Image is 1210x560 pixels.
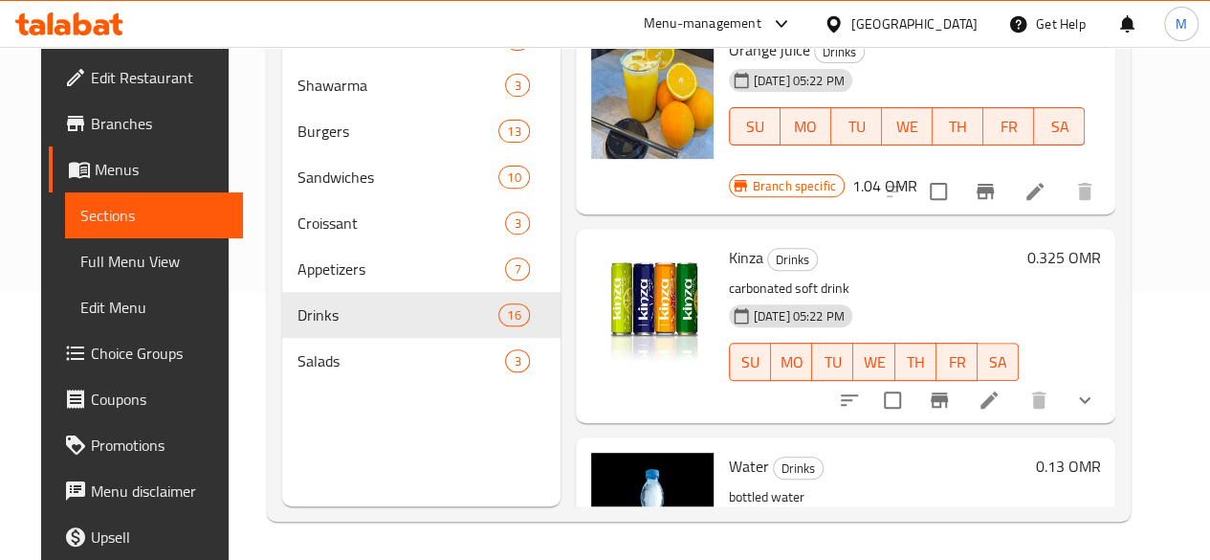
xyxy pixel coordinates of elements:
button: Branch-specific-item [962,168,1008,214]
button: SA [978,343,1019,381]
span: 16 [499,306,528,325]
a: Edit Menu [65,284,243,330]
span: 3 [506,214,528,233]
h6: 1.04 OMR [852,172,917,199]
div: Appetizers7 [282,246,560,292]
div: Drinks [773,457,824,480]
img: Orange juice [591,36,714,159]
span: Croissant [297,212,505,235]
div: items [505,74,529,97]
button: delete [1016,377,1062,423]
div: Drinks [814,40,865,63]
span: FR [991,113,1026,141]
p: bottled water [729,485,1028,509]
div: Sandwiches [297,166,498,189]
div: items [505,258,529,280]
span: Appetizers [297,258,505,280]
span: M [1176,13,1187,34]
span: Salads [297,349,505,372]
div: items [498,166,529,189]
span: MO [779,348,804,376]
span: Drinks [768,249,817,271]
button: TU [812,343,853,381]
button: SU [729,107,781,146]
div: Sandwiches10 [282,154,560,200]
button: show more [1062,377,1108,423]
button: WE [882,107,933,146]
svg: Show Choices [1073,389,1096,412]
button: SU [729,343,771,381]
span: 13 [499,123,528,141]
button: Branch-specific-item [916,377,962,423]
span: Drinks [815,41,864,63]
span: Sections [80,204,228,227]
span: 10 [499,168,528,187]
span: Branch specific [745,177,844,195]
button: MO [771,343,812,381]
div: Salads3 [282,338,560,384]
span: SU [737,113,773,141]
a: Coupons [49,376,243,422]
div: items [498,303,529,326]
div: Drinks [767,248,818,271]
button: TU [831,107,882,146]
span: SA [1042,113,1077,141]
span: Orange juice [729,35,810,64]
a: Menus [49,146,243,192]
a: Edit menu item [1023,180,1046,203]
span: Edit Menu [80,296,228,319]
nav: Menu sections [282,9,560,392]
button: WE [853,343,894,381]
span: [DATE] 05:22 PM [746,72,852,90]
span: [DATE] 05:22 PM [746,307,852,325]
span: Select to update [918,171,958,212]
div: Drinks16 [282,292,560,338]
a: Sections [65,192,243,238]
span: Full Menu View [80,250,228,273]
span: Menu disclaimer [91,480,228,503]
span: Burgers [297,120,498,143]
a: Edit Restaurant [49,55,243,101]
span: TH [940,113,976,141]
button: MO [781,107,831,146]
span: Edit Restaurant [91,66,228,89]
span: 3 [506,352,528,370]
a: Choice Groups [49,330,243,376]
span: 3 [506,77,528,95]
img: Kinza [591,244,714,367]
div: Croissant3 [282,200,560,246]
div: items [505,212,529,235]
button: delete [1062,168,1108,214]
span: SU [737,348,763,376]
a: Upsell [49,514,243,560]
span: TU [820,348,846,376]
div: Burgers13 [282,108,560,154]
span: FR [944,348,970,376]
span: Branches [91,112,228,135]
div: Menu-management [644,12,761,35]
span: Drinks [297,303,498,326]
span: TU [839,113,874,141]
h6: 0.325 OMR [1026,244,1100,271]
span: WE [861,348,887,376]
button: TH [895,343,936,381]
span: WE [890,113,925,141]
a: Promotions [49,422,243,468]
span: Shawarma [297,74,505,97]
button: SA [1034,107,1085,146]
span: Choice Groups [91,342,228,365]
a: Branches [49,101,243,146]
button: sort-choices [826,377,872,423]
div: items [498,120,529,143]
span: SA [985,348,1011,376]
a: Menu disclaimer [49,468,243,514]
span: Menus [95,158,228,181]
span: TH [903,348,929,376]
a: Full Menu View [65,238,243,284]
span: Drinks [774,458,823,480]
span: MO [788,113,824,141]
